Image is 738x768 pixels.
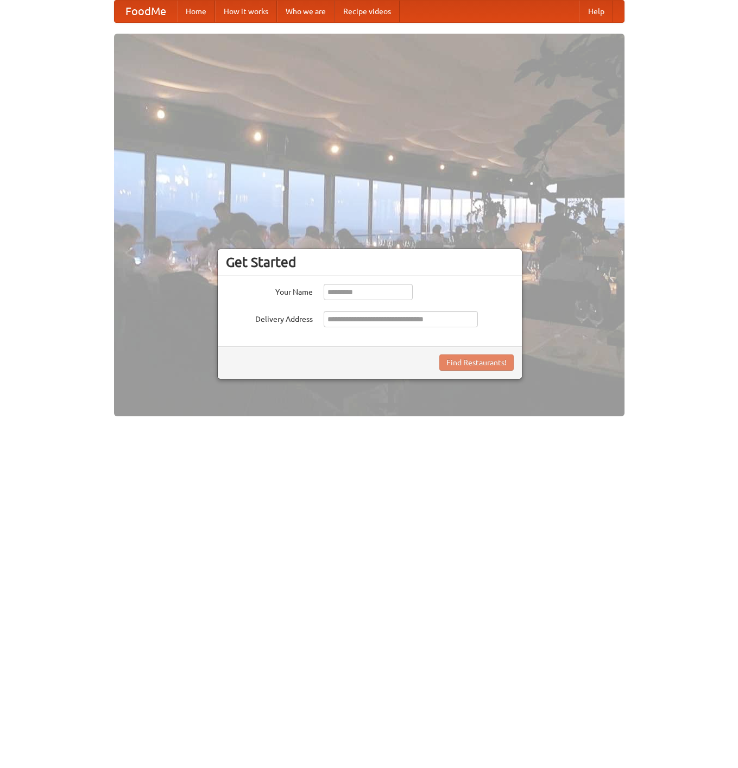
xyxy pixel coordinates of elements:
[177,1,215,22] a: Home
[226,284,313,297] label: Your Name
[115,1,177,22] a: FoodMe
[215,1,277,22] a: How it works
[226,254,514,270] h3: Get Started
[579,1,613,22] a: Help
[335,1,400,22] a: Recipe videos
[277,1,335,22] a: Who we are
[226,311,313,325] label: Delivery Address
[439,354,514,371] button: Find Restaurants!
